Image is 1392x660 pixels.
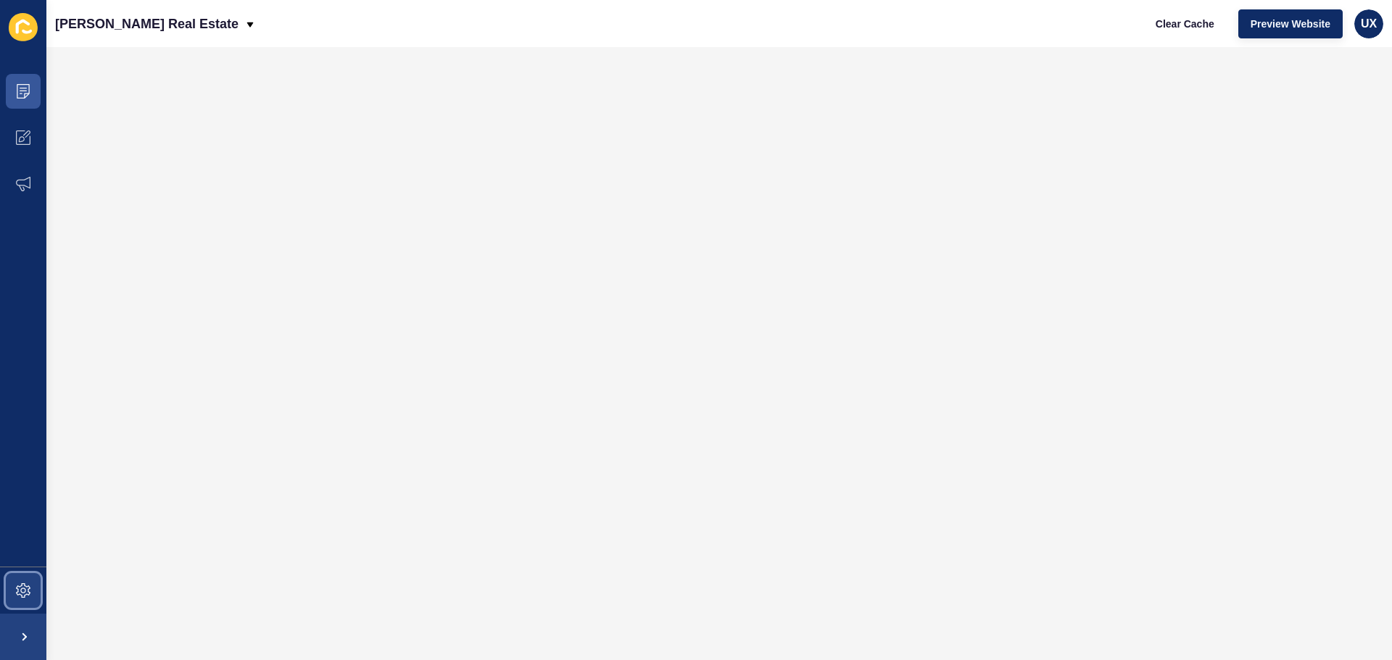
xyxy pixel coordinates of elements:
span: UX [1361,17,1377,31]
span: Preview Website [1251,17,1330,31]
p: [PERSON_NAME] Real Estate [55,6,239,42]
button: Preview Website [1238,9,1343,38]
button: Clear Cache [1143,9,1227,38]
span: Clear Cache [1156,17,1214,31]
